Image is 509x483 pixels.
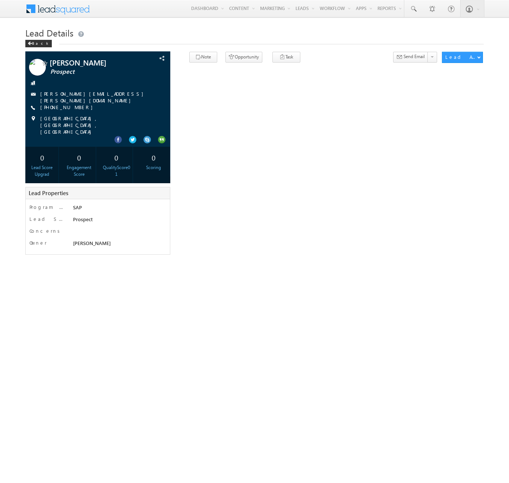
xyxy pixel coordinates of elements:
[139,150,168,164] div: 0
[29,228,63,234] label: Concerns
[25,27,73,39] span: Lead Details
[445,54,477,60] div: Lead Actions
[27,150,57,164] div: 0
[393,52,428,63] button: Send Email
[50,68,140,76] span: Prospect
[25,40,52,47] div: Back
[40,115,157,135] span: [GEOGRAPHIC_DATA], [GEOGRAPHIC_DATA], [GEOGRAPHIC_DATA]
[25,39,56,46] a: Back
[102,150,131,164] div: 0
[442,52,483,63] button: Lead Actions
[40,90,147,104] a: [PERSON_NAME][EMAIL_ADDRESS][PERSON_NAME][DOMAIN_NAME]
[102,164,131,178] div: QualityScore01
[189,52,217,63] button: Note
[29,59,46,78] img: Profile photo
[29,204,64,210] label: Program of Interest
[71,216,164,226] div: Prospect
[139,164,168,171] div: Scoring
[73,240,111,246] span: [PERSON_NAME]
[40,104,97,111] span: [PHONE_NUMBER]
[71,204,164,214] div: SAP
[27,164,57,178] div: Lead Score Upgrad
[29,216,64,222] label: Lead Stage
[29,189,68,197] span: Lead Properties
[225,52,262,63] button: Opportunity
[272,52,300,63] button: Task
[404,53,425,60] span: Send Email
[50,59,139,66] span: [PERSON_NAME]
[64,150,94,164] div: 0
[64,164,94,178] div: Engagement Score
[29,239,47,246] label: Owner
